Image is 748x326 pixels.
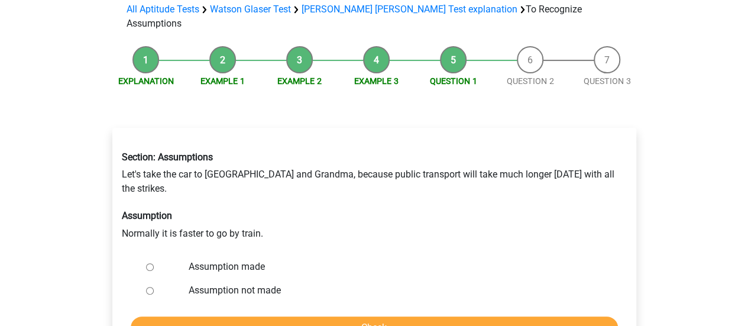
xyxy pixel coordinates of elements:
label: Assumption not made [189,283,598,298]
a: All Aptitude Tests [127,4,199,15]
h6: Section: Assumptions [122,151,627,163]
a: Example 2 [277,76,322,86]
div: To Recognize Assumptions [122,2,627,31]
div: Let's take the car to [GEOGRAPHIC_DATA] and Grandma, because public transport will take much long... [113,142,636,250]
a: Explanation [118,76,174,86]
a: Question 1 [430,76,477,86]
a: Watson Glaser Test [210,4,291,15]
a: Question 2 [507,76,554,86]
a: Question 3 [584,76,631,86]
a: Example 3 [354,76,399,86]
a: Example 1 [200,76,245,86]
a: [PERSON_NAME] [PERSON_NAME] Test explanation [302,4,517,15]
label: Assumption made [189,260,598,274]
h6: Assumption [122,210,627,221]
